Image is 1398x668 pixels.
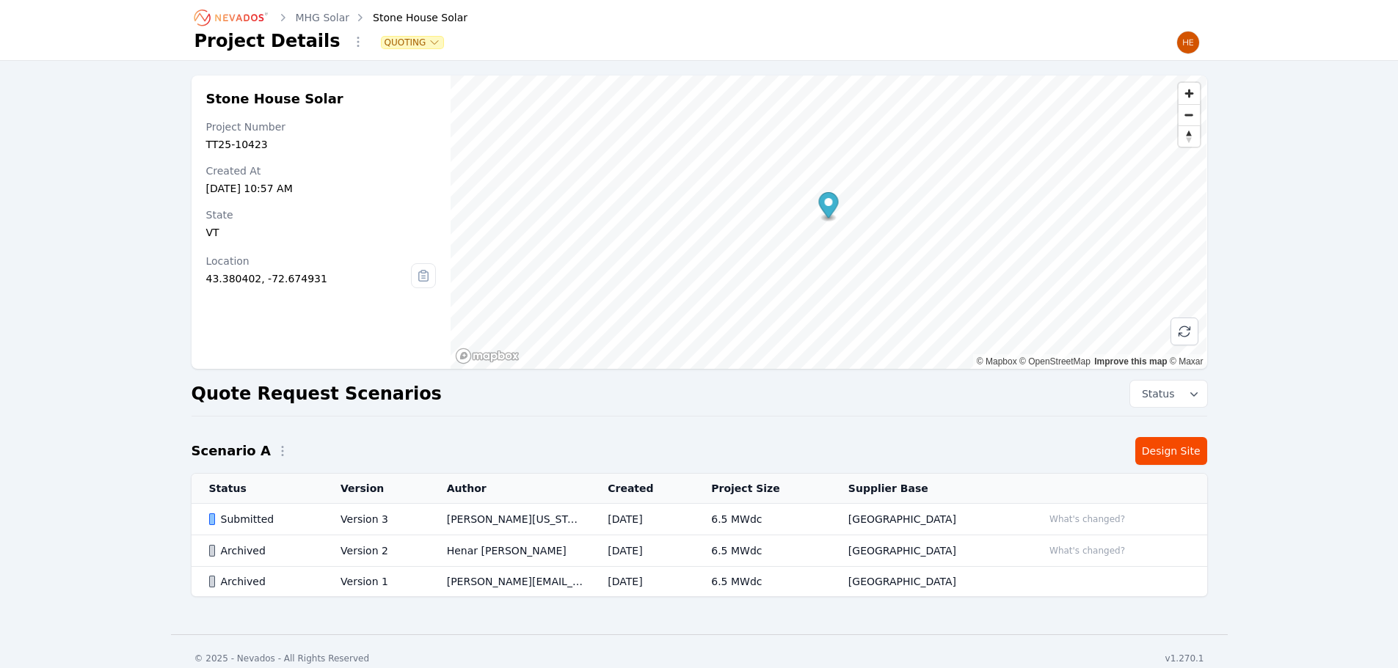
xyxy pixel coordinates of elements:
[693,535,831,567] td: 6.5 MWdc
[209,512,316,526] div: Submitted
[831,474,1025,504] th: Supplier Base
[1094,356,1167,367] a: Improve this map
[1170,356,1204,367] a: Maxar
[352,10,467,25] div: Stone House Solar
[429,567,591,597] td: [PERSON_NAME][EMAIL_ADDRESS][DOMAIN_NAME]
[1043,543,1132,559] button: What's changed?
[206,120,437,134] div: Project Number
[206,137,437,152] div: TT25-10423
[206,164,437,178] div: Created At
[323,504,429,535] td: Version 3
[451,76,1206,369] canvas: Map
[206,225,437,240] div: VT
[192,382,442,405] h2: Quote Request Scenarios
[693,474,831,504] th: Project Size
[977,356,1017,367] a: Mapbox
[1136,386,1175,401] span: Status
[831,567,1025,597] td: [GEOGRAPHIC_DATA]
[429,535,591,567] td: Henar [PERSON_NAME]
[323,474,429,504] th: Version
[1019,356,1091,367] a: OpenStreetMap
[323,535,429,567] td: Version 2
[590,567,693,597] td: [DATE]
[831,535,1025,567] td: [GEOGRAPHIC_DATA]
[192,441,271,461] h2: Scenario A
[209,543,316,558] div: Archived
[194,29,341,53] h1: Project Details
[831,504,1025,535] td: [GEOGRAPHIC_DATA]
[192,535,1207,567] tr: ArchivedVersion 2Henar [PERSON_NAME][DATE]6.5 MWdc[GEOGRAPHIC_DATA]What's changed?
[429,474,591,504] th: Author
[1043,511,1132,527] button: What's changed?
[192,567,1207,597] tr: ArchivedVersion 1[PERSON_NAME][EMAIL_ADDRESS][DOMAIN_NAME][DATE]6.5 MWdc[GEOGRAPHIC_DATA]
[819,192,839,222] div: Map marker
[1179,83,1200,104] button: Zoom in
[206,208,437,222] div: State
[209,574,316,589] div: Archived
[590,504,693,535] td: [DATE]
[382,37,444,48] button: Quoting
[590,474,693,504] th: Created
[429,504,591,535] td: [PERSON_NAME][US_STATE]
[194,6,467,29] nav: Breadcrumb
[1135,437,1207,465] a: Design Site
[455,348,520,364] a: Mapbox homepage
[194,653,370,664] div: © 2025 - Nevados - All Rights Reserved
[1179,105,1200,125] span: Zoom out
[192,504,1207,535] tr: SubmittedVersion 3[PERSON_NAME][US_STATE][DATE]6.5 MWdc[GEOGRAPHIC_DATA]What's changed?
[296,10,350,25] a: MHG Solar
[693,504,831,535] td: 6.5 MWdc
[1130,381,1207,407] button: Status
[1179,126,1200,147] span: Reset bearing to north
[693,567,831,597] td: 6.5 MWdc
[1179,125,1200,147] button: Reset bearing to north
[206,90,437,108] h2: Stone House Solar
[1176,31,1200,54] img: Henar Luque
[206,271,412,286] div: 43.380402, -72.674931
[206,254,412,268] div: Location
[206,181,437,196] div: [DATE] 10:57 AM
[590,535,693,567] td: [DATE]
[323,567,429,597] td: Version 1
[1179,104,1200,125] button: Zoom out
[1165,653,1204,664] div: v1.270.1
[192,474,324,504] th: Status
